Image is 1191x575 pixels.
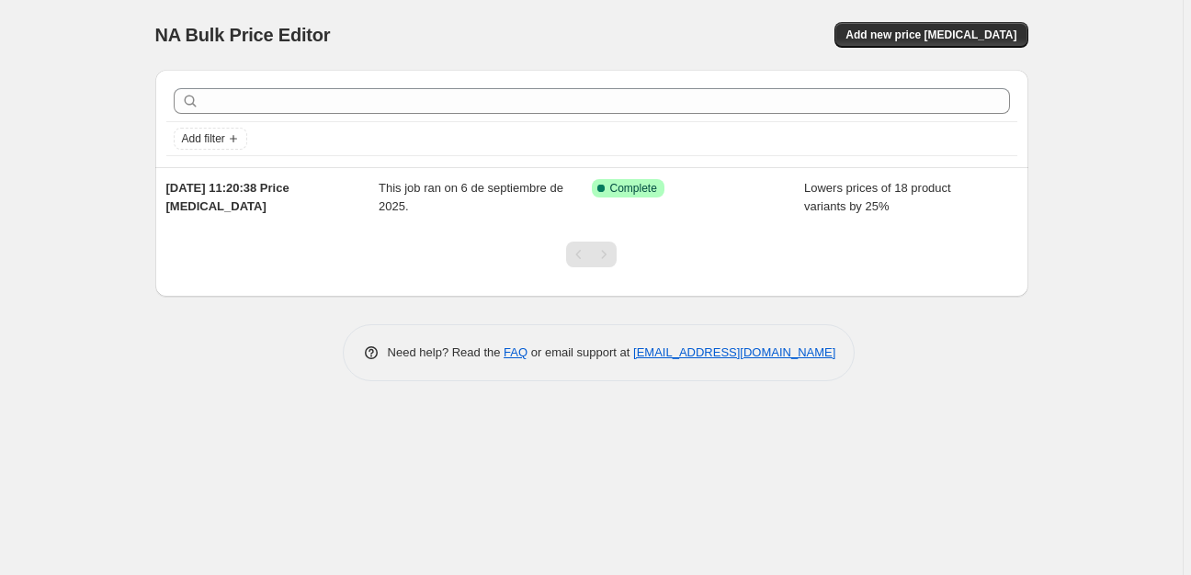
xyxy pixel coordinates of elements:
span: [DATE] 11:20:38 Price [MEDICAL_DATA] [166,181,289,213]
span: Complete [610,181,657,196]
span: Add filter [182,131,225,146]
button: Add new price [MEDICAL_DATA] [834,22,1027,48]
a: FAQ [504,345,527,359]
nav: Pagination [566,242,617,267]
span: Add new price [MEDICAL_DATA] [845,28,1016,42]
button: Add filter [174,128,247,150]
span: Lowers prices of 18 product variants by 25% [804,181,951,213]
span: or email support at [527,345,633,359]
a: [EMAIL_ADDRESS][DOMAIN_NAME] [633,345,835,359]
span: This job ran on 6 de septiembre de 2025. [379,181,563,213]
span: NA Bulk Price Editor [155,25,331,45]
span: Need help? Read the [388,345,505,359]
